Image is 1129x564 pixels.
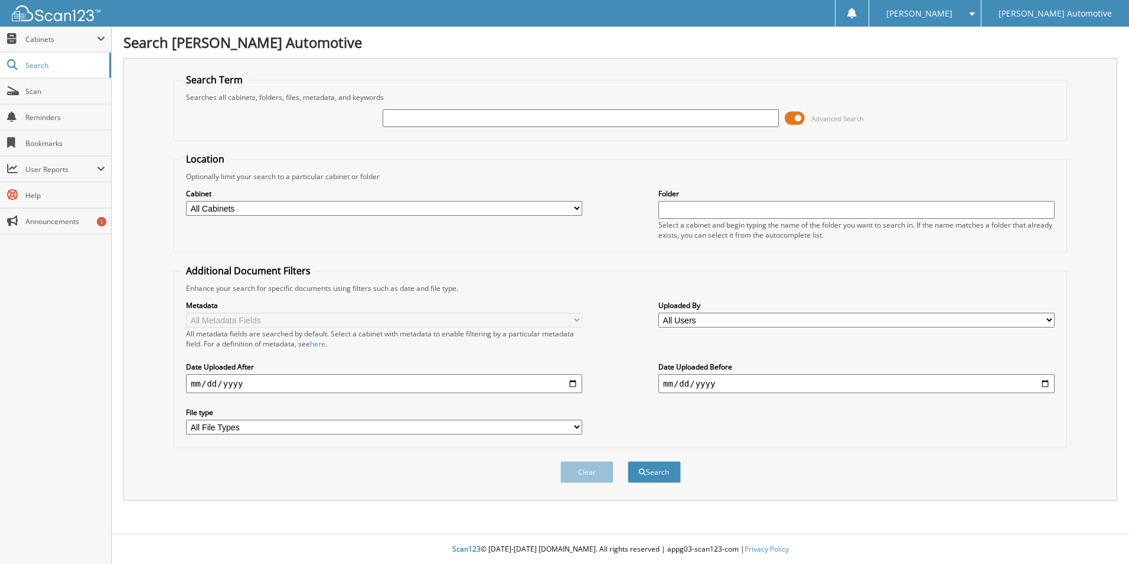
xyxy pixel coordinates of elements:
[658,220,1055,240] div: Select a cabinet and begin typing the name of the folder you want to search in. If the name match...
[560,461,614,483] button: Clear
[452,544,481,554] span: Scan123
[25,164,97,174] span: User Reports
[186,407,582,417] label: File type
[886,10,952,17] span: [PERSON_NAME]
[658,374,1055,393] input: end
[658,362,1055,372] label: Date Uploaded Before
[25,190,105,200] span: Help
[180,92,1061,102] div: Searches all cabinets, folders, files, metadata, and keywords
[25,138,105,148] span: Bookmarks
[25,60,103,70] span: Search
[658,300,1055,310] label: Uploaded By
[25,34,97,44] span: Cabinets
[180,264,316,277] legend: Additional Document Filters
[180,153,230,166] legend: Location
[310,339,325,349] a: here
[180,283,1061,293] div: Enhance your search for specific documents using filters such as date and file type.
[25,112,105,122] span: Reminders
[97,217,106,226] div: 1
[811,114,864,123] span: Advanced Search
[745,544,789,554] a: Privacy Policy
[180,73,249,86] legend: Search Term
[186,362,582,372] label: Date Uploaded After
[12,5,100,21] img: scan123-logo-white.svg
[25,86,105,96] span: Scan
[186,189,582,199] label: Cabinet
[186,374,582,393] input: start
[180,171,1061,181] div: Optionally limit your search to a particular cabinet or folder
[999,10,1112,17] span: [PERSON_NAME] Automotive
[186,329,582,349] div: All metadata fields are searched by default. Select a cabinet with metadata to enable filtering b...
[25,216,105,226] span: Announcements
[112,535,1129,564] div: © [DATE]-[DATE] [DOMAIN_NAME]. All rights reserved | appg03-scan123-com |
[186,300,582,310] label: Metadata
[628,461,681,483] button: Search
[123,33,1117,52] h1: Search [PERSON_NAME] Automotive
[658,189,1055,199] label: Folder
